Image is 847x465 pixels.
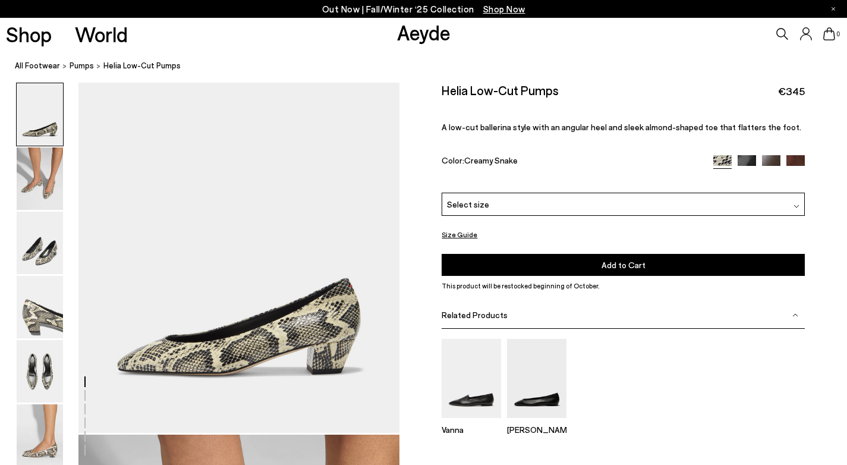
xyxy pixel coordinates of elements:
a: Aeyde [397,20,451,45]
span: Helia Low-Cut Pumps [103,59,181,72]
p: This product will be restocked beginning of October. [442,281,804,291]
p: [PERSON_NAME] [507,425,566,435]
a: Shop [6,24,52,45]
img: svg%3E [792,312,798,318]
button: Size Guide [442,228,477,243]
h2: Helia Low-Cut Pumps [442,83,559,98]
p: Out Now | Fall/Winter ‘25 Collection [322,2,525,17]
a: 0 [823,27,835,40]
img: Helia Low-Cut Pumps - Image 4 [17,276,63,338]
img: Vanna Almond-Toe Loafers [442,339,501,418]
span: pumps [70,61,94,70]
span: €345 [778,84,805,99]
img: Helia Low-Cut Pumps - Image 2 [17,147,63,210]
span: 0 [835,31,841,37]
span: Creamy Snake [464,156,518,166]
a: All Footwear [15,59,60,72]
div: Color: [442,156,701,169]
img: Ellie Almond-Toe Flats [507,339,566,418]
nav: breadcrumb [15,50,847,83]
img: svg%3E [794,203,799,209]
button: Add to Cart [442,254,804,276]
img: Helia Low-Cut Pumps - Image 5 [17,340,63,403]
img: Helia Low-Cut Pumps - Image 1 [17,83,63,146]
img: Helia Low-Cut Pumps - Image 3 [17,212,63,274]
p: A low-cut ballerina style with an angular heel and sleek almond-shaped toe that flatters the foot. [442,122,804,132]
a: Ellie Almond-Toe Flats [PERSON_NAME] [507,410,566,435]
a: pumps [70,59,94,72]
span: Related Products [442,310,508,320]
span: Navigate to /collections/new-in [483,4,525,14]
span: Select size [447,198,489,210]
a: Vanna Almond-Toe Loafers Vanna [442,410,501,435]
a: World [75,24,128,45]
p: Vanna [442,425,501,435]
span: Add to Cart [602,260,646,270]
